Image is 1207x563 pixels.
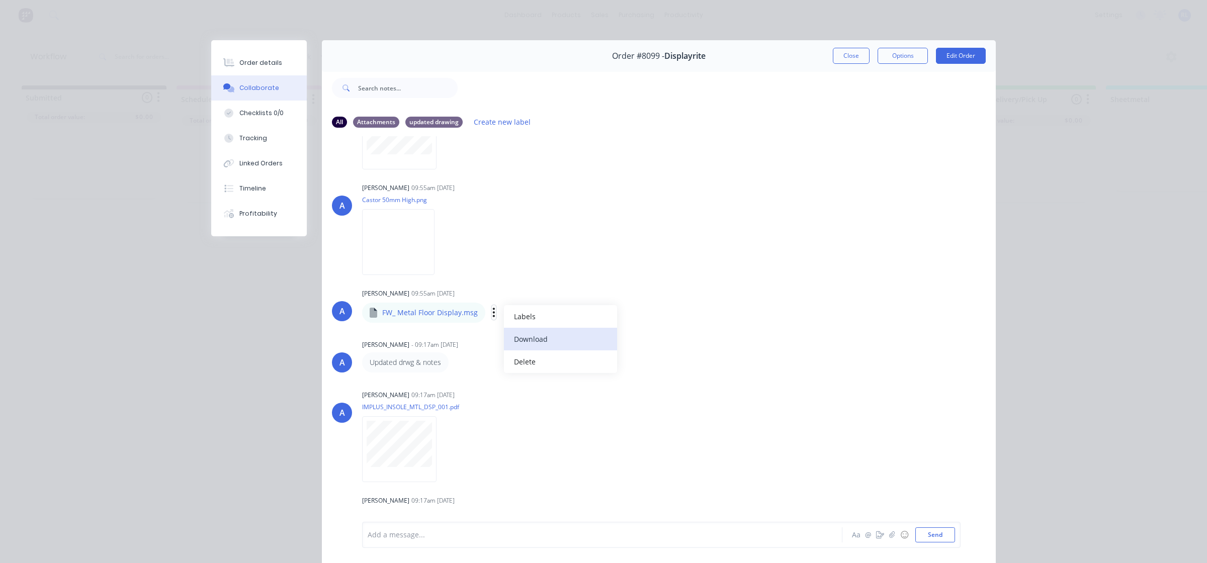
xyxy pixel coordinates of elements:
[362,183,409,193] div: [PERSON_NAME]
[504,305,617,328] button: Labels
[411,289,455,298] div: 09:55am [DATE]
[339,356,345,368] div: A
[239,134,267,143] div: Tracking
[339,407,345,419] div: A
[850,529,862,541] button: Aa
[339,200,345,212] div: A
[239,159,283,168] div: Linked Orders
[211,101,307,126] button: Checklists 0/0
[411,183,455,193] div: 09:55am [DATE]
[915,527,955,542] button: Send
[239,184,266,193] div: Timeline
[382,308,478,318] p: FW_ Metal Floor Display.msg
[362,340,409,349] div: [PERSON_NAME]
[239,58,282,67] div: Order details
[664,51,706,61] span: Displayrite
[469,115,536,129] button: Create new label
[411,496,455,505] div: 09:17am [DATE]
[411,391,455,400] div: 09:17am [DATE]
[898,529,910,541] button: ☺
[362,289,409,298] div: [PERSON_NAME]
[211,176,307,201] button: Timeline
[862,529,874,541] button: @
[370,357,441,367] p: Updated drwg & notes
[339,305,345,317] div: A
[362,196,445,204] p: Castor 50mm High.png
[362,403,459,411] p: IMPLUS_INSOLE_MTL_DSP_001.pdf
[239,209,277,218] div: Profitability
[411,340,458,349] div: - 09:17am [DATE]
[358,78,458,98] input: Search notes...
[211,50,307,75] button: Order details
[239,109,284,118] div: Checklists 0/0
[211,201,307,226] button: Profitability
[211,151,307,176] button: Linked Orders
[504,350,617,373] button: Delete
[936,48,986,64] button: Edit Order
[239,83,279,92] div: Collaborate
[362,496,409,505] div: [PERSON_NAME]
[353,117,399,128] div: Attachments
[504,328,617,350] button: Download
[405,117,463,128] div: updated drawing
[211,126,307,151] button: Tracking
[833,48,870,64] button: Close
[211,75,307,101] button: Collaborate
[362,391,409,400] div: [PERSON_NAME]
[612,51,664,61] span: Order #8099 -
[332,117,347,128] div: All
[878,48,928,64] button: Options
